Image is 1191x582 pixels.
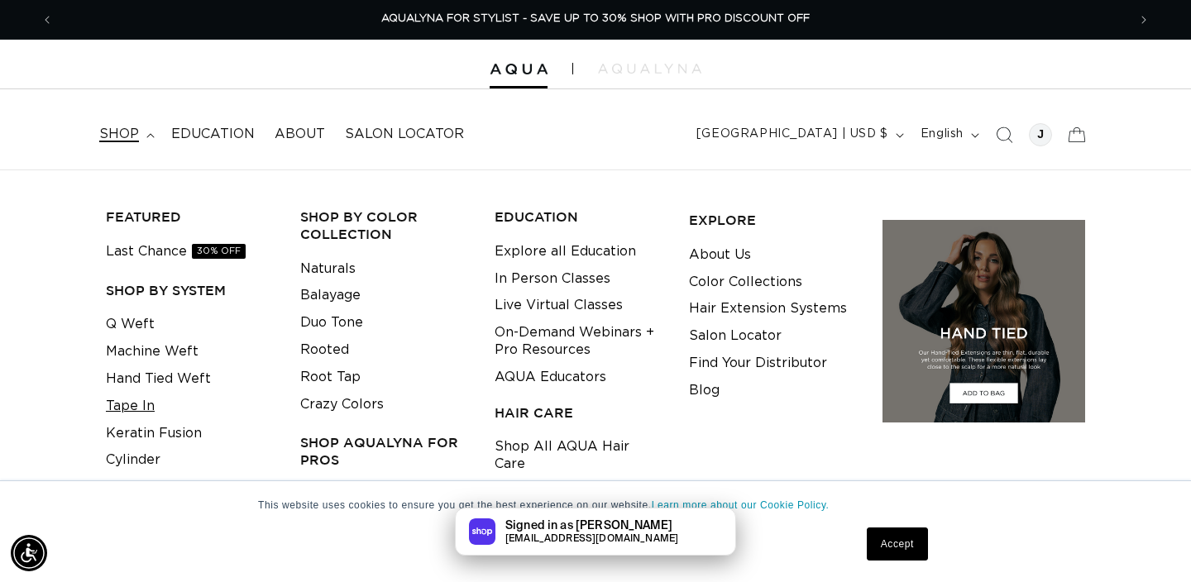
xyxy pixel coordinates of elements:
span: AQUALYNA FOR STYLIST - SAVE UP TO 30% SHOP WITH PRO DISCOUNT OFF [381,13,810,24]
h3: FEATURED [106,208,275,226]
h3: Shop AquaLyna for Pros [300,434,469,469]
p: This website uses cookies to ensure you get the best experience on our website. [258,498,933,513]
a: In Person Classes [495,265,610,293]
a: Duo Tone [300,309,363,336]
a: Find Your Distributor [689,350,827,377]
a: About [265,116,335,153]
button: English [911,119,986,150]
a: Learn more about our Cookie Policy. [652,499,830,511]
h3: EDUCATION [495,208,663,226]
a: AQUA Educators [495,364,606,391]
a: About Us [689,241,751,269]
span: 30% OFF [192,244,246,259]
a: Root Tap [300,364,361,391]
summary: Search [986,117,1022,153]
a: V Light [106,474,154,501]
span: [GEOGRAPHIC_DATA] | USD $ [696,126,888,143]
a: Hair Extension Systems [689,295,847,322]
img: Aqua Hair Extensions [490,64,548,75]
a: Explore all Education [495,238,636,265]
a: Rooted [300,336,349,364]
a: Hand Tied Weft [106,365,211,393]
a: Machine Weft [106,338,198,365]
a: Balayage [300,282,361,309]
img: aqualyna.com [598,64,701,74]
div: Accessibility Menu [11,535,47,571]
a: Color Collections [689,269,802,296]
a: Salon Locator [689,322,782,350]
button: Previous announcement [29,4,65,36]
a: Education [161,116,265,153]
a: Live Virtual Classes [495,292,623,319]
a: Cylinder [106,446,160,474]
summary: shop [89,116,161,153]
span: English [921,126,964,143]
h3: HAIR CARE [495,404,663,422]
a: Q Weft [106,311,155,338]
span: Salon Locator [345,126,464,143]
a: Keratin Fusion [106,420,202,447]
a: Shop All AQUA Hair Care [495,433,663,478]
a: Salon Locator [335,116,474,153]
a: Crazy Colors [300,391,384,418]
a: Blog [689,377,720,404]
a: Last Chance30% OFF [106,238,246,265]
h3: EXPLORE [689,212,858,229]
span: Education [171,126,255,143]
span: About [275,126,325,143]
h3: SHOP BY SYSTEM [106,282,275,299]
button: Next announcement [1126,4,1162,36]
a: Naturals [300,255,356,283]
a: On-Demand Webinars + Pro Resources [495,319,663,364]
span: shop [99,126,139,143]
h3: Shop by Color Collection [300,208,469,243]
button: [GEOGRAPHIC_DATA] | USD $ [686,119,911,150]
a: Tape In [106,393,155,420]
